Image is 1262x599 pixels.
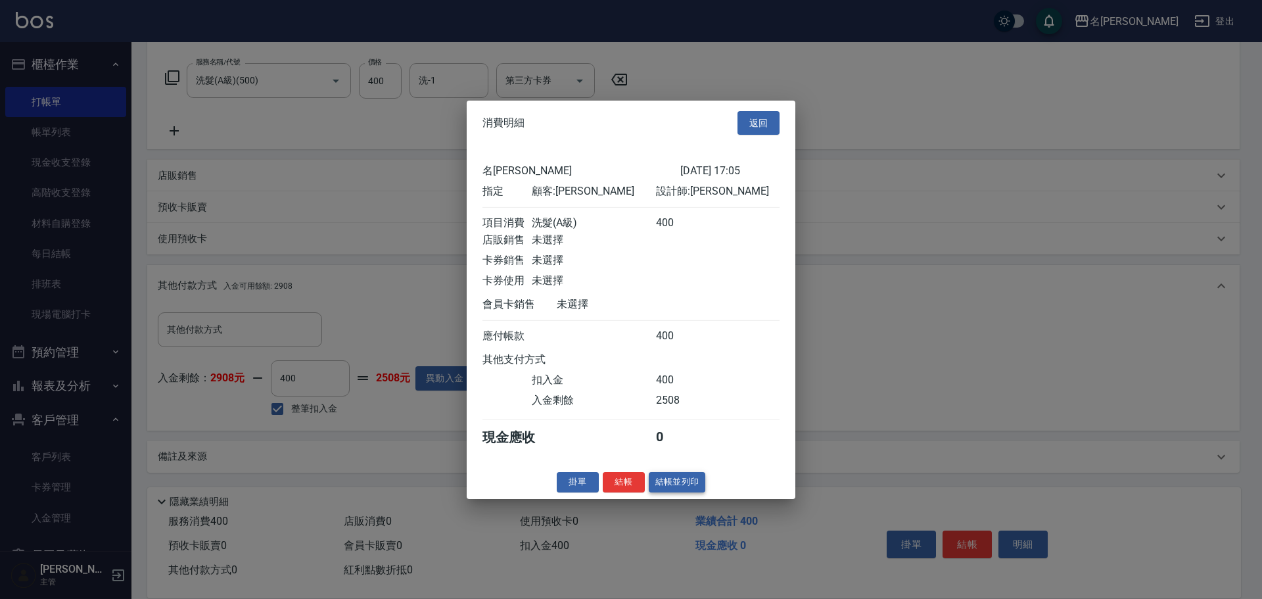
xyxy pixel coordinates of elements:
button: 返回 [737,110,780,135]
div: 其他支付方式 [482,353,582,367]
button: 掛單 [557,472,599,492]
div: [DATE] 17:05 [680,164,780,178]
div: 未選擇 [532,233,655,247]
div: 未選擇 [532,254,655,268]
div: 現金應收 [482,429,557,446]
button: 結帳並列印 [649,472,706,492]
div: 2508 [656,394,705,408]
div: 顧客: [PERSON_NAME] [532,185,655,199]
div: 扣入金 [532,373,655,387]
div: 未選擇 [532,274,655,288]
div: 未選擇 [557,298,680,312]
div: 400 [656,373,705,387]
div: 名[PERSON_NAME] [482,164,680,178]
div: 0 [656,429,705,446]
div: 指定 [482,185,532,199]
button: 結帳 [603,472,645,492]
div: 設計師: [PERSON_NAME] [656,185,780,199]
div: 400 [656,216,705,230]
div: 應付帳款 [482,329,532,343]
span: 消費明細 [482,116,525,130]
div: 入金剩餘 [532,394,655,408]
div: 卡券使用 [482,274,532,288]
div: 會員卡銷售 [482,298,557,312]
div: 店販銷售 [482,233,532,247]
div: 洗髮(A級) [532,216,655,230]
div: 項目消費 [482,216,532,230]
div: 400 [656,329,705,343]
div: 卡券銷售 [482,254,532,268]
